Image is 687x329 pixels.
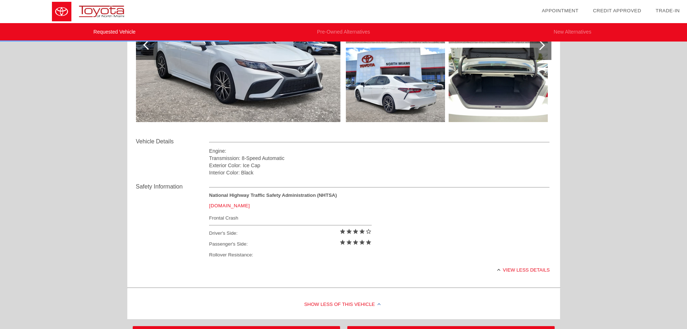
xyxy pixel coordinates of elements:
div: Show Less of this Vehicle [127,290,560,319]
div: Exterior Color: Ice Cap [209,162,550,169]
i: star [339,228,346,235]
li: Pre-Owned Alternatives [229,23,458,42]
img: 7d89776492e1c1de102f31ef4aded5d3x.jpg [346,48,445,122]
a: Credit Approved [593,8,641,13]
div: Rollover Resistance: [209,250,372,260]
div: Interior Color: Black [209,169,550,176]
li: New Alternatives [458,23,687,42]
div: Frontal Crash [209,213,372,222]
div: Transmission: 8-Speed Automatic [209,155,550,162]
i: star_border [365,228,372,235]
a: Trade-In [656,8,680,13]
img: 4b87ecc72fbfffc38eb1285a4b5db427x.jpg [449,48,548,122]
i: star [352,239,359,246]
i: star [359,239,365,246]
div: Safety Information [136,182,209,191]
strong: National Highway Traffic Safety Administration (NHTSA) [209,192,337,198]
div: Vehicle Details [136,137,209,146]
i: star [346,239,352,246]
a: Appointment [542,8,578,13]
div: Passenger's Side: [209,239,372,250]
div: View less details [209,261,550,279]
i: star [346,228,352,235]
i: star [339,239,346,246]
i: star [359,228,365,235]
div: Engine: [209,147,550,155]
a: [DOMAIN_NAME] [209,203,250,208]
div: Driver's Side: [209,228,372,239]
i: star [352,228,359,235]
i: star [365,239,372,246]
